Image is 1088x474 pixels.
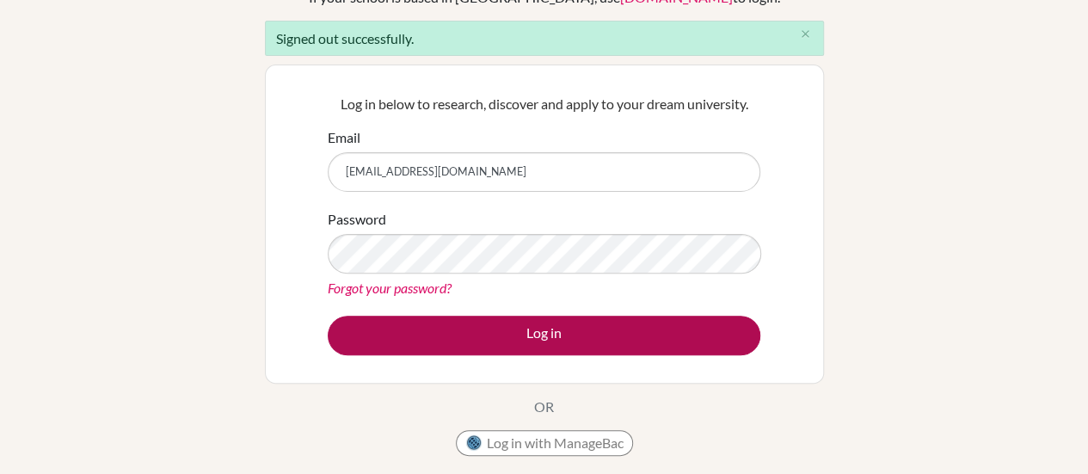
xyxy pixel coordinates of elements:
a: Forgot your password? [328,280,452,296]
div: Signed out successfully. [265,21,824,56]
button: Close [789,22,823,47]
p: OR [534,397,554,417]
label: Email [328,127,360,148]
button: Log in [328,316,760,355]
label: Password [328,209,386,230]
p: Log in below to research, discover and apply to your dream university. [328,94,760,114]
i: close [799,28,812,40]
button: Log in with ManageBac [456,430,633,456]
